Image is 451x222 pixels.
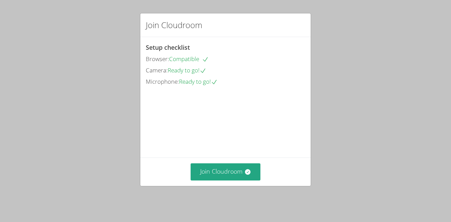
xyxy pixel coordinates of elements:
[169,55,209,63] span: Compatible
[146,43,190,51] span: Setup checklist
[146,55,169,63] span: Browser:
[146,19,202,31] h2: Join Cloudroom
[179,78,218,85] span: Ready to go!
[146,66,168,74] span: Camera:
[146,78,179,85] span: Microphone:
[191,163,261,180] button: Join Cloudroom
[168,66,206,74] span: Ready to go!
